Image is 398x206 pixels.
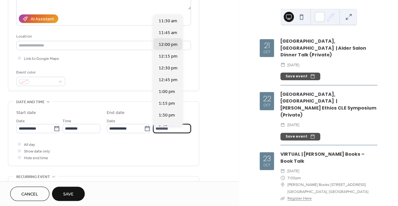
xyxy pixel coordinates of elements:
div: Oct [264,163,270,167]
button: AI Assistant [19,14,58,23]
div: ​ [280,121,285,128]
div: 22 [263,95,271,103]
div: AI Assistant [31,16,54,23]
span: 11:45 am [158,30,177,36]
span: Cancel [21,191,38,198]
span: Date [16,118,25,124]
span: Date [107,118,115,124]
button: Cancel [10,187,49,201]
button: Save event [280,133,320,140]
span: Save [63,191,74,198]
span: Link to Google Maps [24,55,59,62]
span: 1:45 pm [158,124,175,131]
span: Time [62,118,71,124]
div: ​ [280,195,285,202]
a: Register Here [287,196,312,201]
div: ​ [280,181,285,188]
span: 11:30 am [158,18,177,25]
span: [DATE] [287,121,299,128]
span: Recurring event [16,174,50,180]
div: Oct [264,103,270,107]
div: Event color [16,69,64,76]
div: Start date [16,110,36,116]
span: 12:30 pm [158,65,177,72]
div: Location [16,33,190,40]
div: [GEOGRAPHIC_DATA], [GEOGRAPHIC_DATA] | [PERSON_NAME] Ethics CLE Symposium (Private) [280,91,377,118]
a: VIRTUAL | [PERSON_NAME] Books – Book Talk [280,151,364,164]
span: 12:15 pm [158,53,177,60]
div: ​ [280,61,285,68]
div: 23 [263,155,271,162]
span: Time [153,118,162,124]
span: 1:30 pm [158,112,175,119]
span: Hide end time [24,155,48,161]
span: Date and time [16,99,45,105]
span: 7:00pm [287,174,301,181]
div: End date [107,110,125,116]
div: Oct [264,50,270,54]
button: Save event [280,73,320,80]
span: 12:00 pm [158,41,177,48]
button: Save [52,187,85,201]
div: [GEOGRAPHIC_DATA], [GEOGRAPHIC_DATA] | Alder Salon Dinner Talk (Private) [280,38,377,59]
span: [PERSON_NAME] Books [STREET_ADDRESS] [GEOGRAPHIC_DATA], [GEOGRAPHIC_DATA] [287,181,377,195]
span: [DATE] [287,167,299,174]
span: 1:00 pm [158,89,175,95]
div: ​ [280,167,285,174]
span: All day [24,141,35,148]
span: 12:45 pm [158,77,177,83]
div: ​ [280,174,285,181]
span: Show date only [24,148,50,155]
span: [DATE] [287,61,299,68]
span: 1:15 pm [158,100,175,107]
div: 21 [264,42,270,49]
